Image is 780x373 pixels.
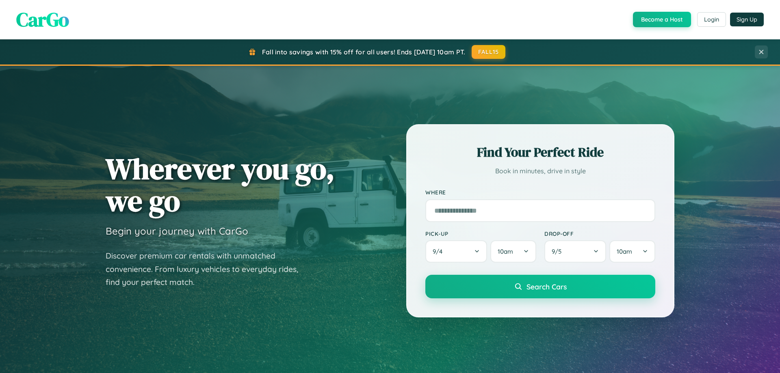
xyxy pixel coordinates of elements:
[609,240,655,263] button: 10am
[425,189,655,196] label: Where
[262,48,466,56] span: Fall into savings with 15% off for all users! Ends [DATE] 10am PT.
[425,165,655,177] p: Book in minutes, drive in style
[498,248,513,255] span: 10am
[697,12,726,27] button: Login
[472,45,506,59] button: FALL15
[425,230,536,237] label: Pick-up
[617,248,632,255] span: 10am
[633,12,691,27] button: Become a Host
[425,275,655,298] button: Search Cars
[16,6,69,33] span: CarGo
[544,240,606,263] button: 9/5
[490,240,536,263] button: 10am
[433,248,446,255] span: 9 / 4
[425,240,487,263] button: 9/4
[730,13,764,26] button: Sign Up
[526,282,567,291] span: Search Cars
[106,249,309,289] p: Discover premium car rentals with unmatched convenience. From luxury vehicles to everyday rides, ...
[106,225,248,237] h3: Begin your journey with CarGo
[425,143,655,161] h2: Find Your Perfect Ride
[544,230,655,237] label: Drop-off
[106,153,335,217] h1: Wherever you go, we go
[552,248,565,255] span: 9 / 5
